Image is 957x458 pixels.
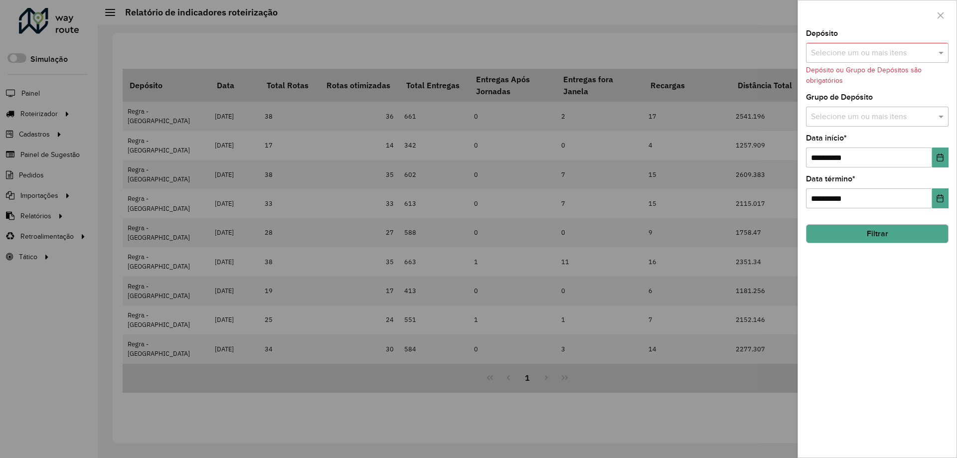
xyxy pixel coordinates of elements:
label: Grupo de Depósito [806,91,873,103]
label: Data início [806,132,847,144]
button: Choose Date [932,188,949,208]
label: Data término [806,173,855,185]
button: Filtrar [806,224,949,243]
button: Choose Date [932,148,949,167]
formly-validation-message: Depósito ou Grupo de Depósitos são obrigatórios [806,66,922,84]
label: Depósito [806,27,838,39]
